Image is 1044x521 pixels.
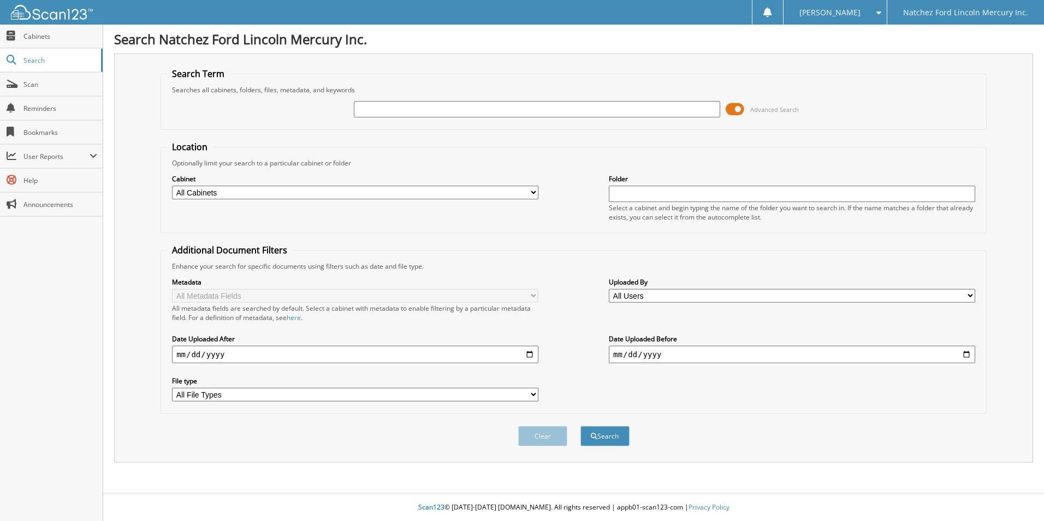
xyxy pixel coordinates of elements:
[23,152,90,161] span: User Reports
[750,105,799,114] span: Advanced Search
[167,158,981,168] div: Optionally limit your search to a particular cabinet or folder
[172,346,538,363] input: start
[518,426,567,446] button: Clear
[172,334,538,344] label: Date Uploaded After
[23,200,97,209] span: Announcements
[580,426,630,446] button: Search
[609,346,975,363] input: end
[609,277,975,287] label: Uploaded By
[23,56,96,65] span: Search
[103,494,1044,521] div: © [DATE]-[DATE] [DOMAIN_NAME]. All rights reserved | appb01-scan123-com |
[167,244,293,256] legend: Additional Document Filters
[689,502,729,512] a: Privacy Policy
[114,30,1033,48] h1: Search Natchez Ford Lincoln Mercury Inc.
[23,128,97,137] span: Bookmarks
[287,313,301,322] a: here
[167,141,213,153] legend: Location
[609,334,975,344] label: Date Uploaded Before
[23,80,97,89] span: Scan
[172,277,538,287] label: Metadata
[23,176,97,185] span: Help
[167,85,981,94] div: Searches all cabinets, folders, files, metadata, and keywords
[172,376,538,386] label: File type
[609,174,975,183] label: Folder
[903,9,1028,16] span: Natchez Ford Lincoln Mercury Inc.
[418,502,444,512] span: Scan123
[11,5,93,20] img: scan123-logo-white.svg
[23,32,97,41] span: Cabinets
[23,104,97,113] span: Reminders
[172,174,538,183] label: Cabinet
[167,262,981,271] div: Enhance your search for specific documents using filters such as date and file type.
[799,9,861,16] span: [PERSON_NAME]
[609,203,975,222] div: Select a cabinet and begin typing the name of the folder you want to search in. If the name match...
[167,68,230,80] legend: Search Term
[172,304,538,322] div: All metadata fields are searched by default. Select a cabinet with metadata to enable filtering b...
